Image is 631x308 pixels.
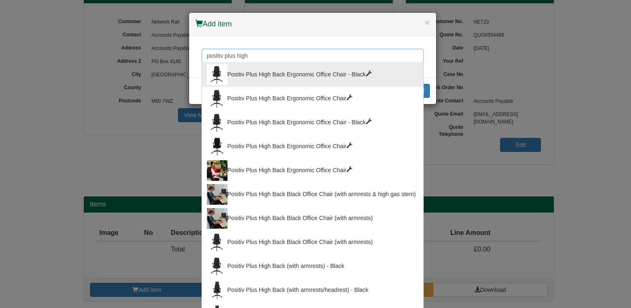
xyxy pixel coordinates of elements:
img: positiv-plus-high-back-black-lifestyle-7_2.jpg [207,160,228,181]
img: 01_5.jpg [207,64,228,85]
div: Positiv Plus High Back (with armrests) - Black [207,256,418,277]
img: 01_8.jpg [207,232,228,253]
input: Search for a product [202,49,424,63]
div: Positiv Plus High Back Ergonomic Office Chair [207,136,418,157]
div: Positiv Plus High Back Ergonomic Office Chair [207,160,418,181]
div: Positiv Plus High Back Ergonomic Office Chair - Black [207,64,418,85]
button: × [425,18,429,27]
img: positiv-plus-high-back-black-lifestyle-3_1_1_1.jpg [207,208,228,229]
div: Positiv Plus High Back Ergonomic Office Chair [207,88,418,109]
div: Positiv Plus High Back Black Office Chair (with armrests) [207,208,418,229]
h4: Add item [195,19,430,30]
div: Positiv Plus High Back Black Office Chair (with armrests & high gas stem) [207,184,418,205]
img: 01_8.jpg [207,256,228,277]
img: 01_4.jpg [207,88,228,109]
div: Positiv Plus High Back Black Office Chair (with armrests) [207,232,418,253]
img: postiv-plus-medium-back_black_front_8_1.jpg [207,136,228,157]
img: 01_5_1.jpg [207,112,228,133]
div: Positiv Plus High Back (with armrests/headrest) - Black [207,280,418,301]
img: positiv-plus-high-back-black-lifestyle-3_1_1_1.jpg [207,184,228,205]
div: Positiv Plus High Back Ergonomic Office Chair - Black [207,112,418,133]
img: 1-black_3_1.jpg [207,280,228,301]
